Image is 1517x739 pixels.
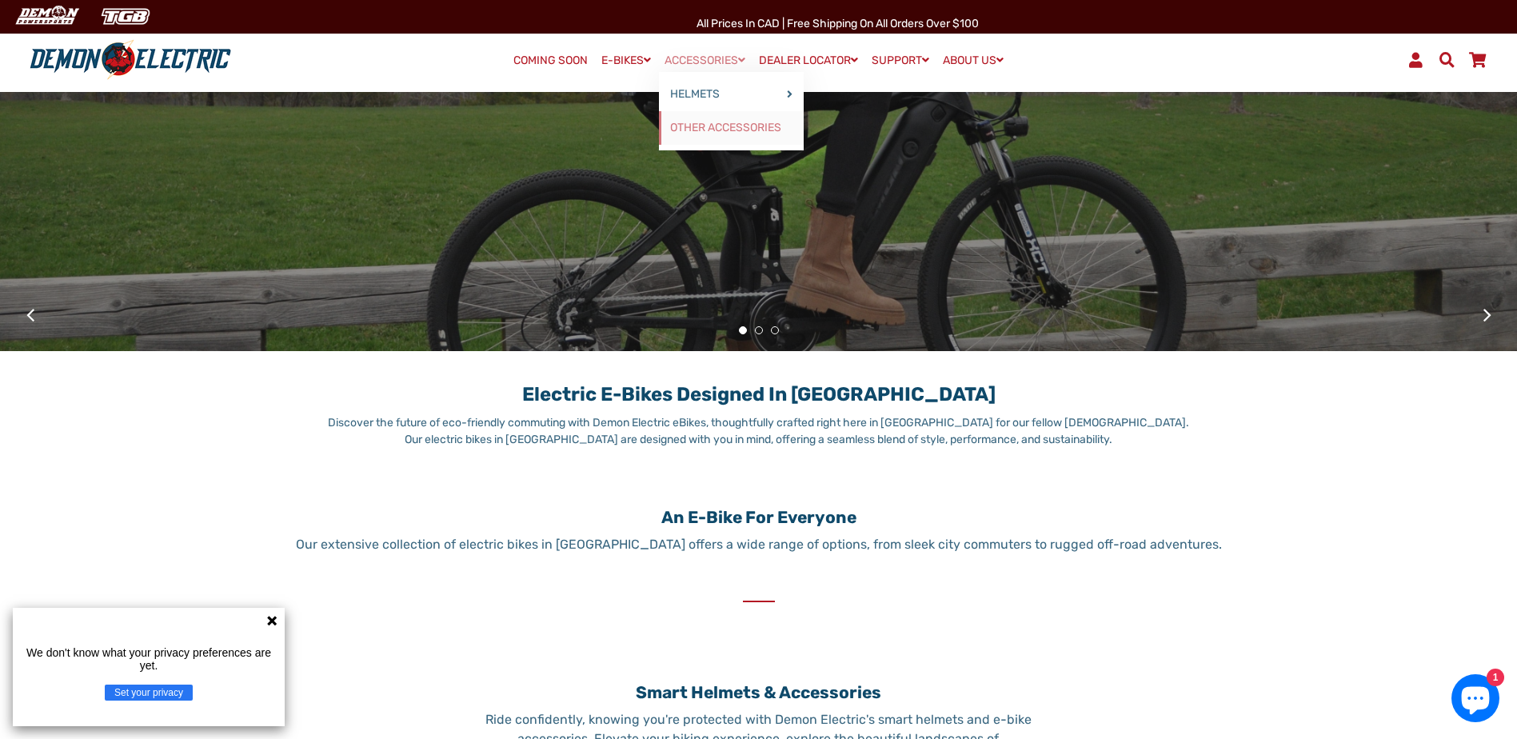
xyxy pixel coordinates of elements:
a: HELMETS [659,78,804,111]
img: Demon Electric [8,3,85,30]
a: DEALER LOCATOR [753,49,864,72]
img: Demon Electric logo [24,39,237,81]
img: TGB Canada [93,3,158,30]
button: 1 of 3 [739,326,747,334]
a: E-BIKES [596,49,657,72]
p: We don't know what your privacy preferences are yet. [19,646,278,672]
button: 2 of 3 [755,326,763,334]
a: COMING SOON [508,50,593,72]
button: Set your privacy [105,685,193,701]
a: SUPPORT [866,49,935,72]
a: OTHER ACCESSORIES [659,111,804,145]
inbox-online-store-chat: Shopify online store chat [1447,674,1504,726]
p: Discover the future of eco-friendly commuting with Demon Electric eBikes, thoughtfully crafted ri... [323,414,1195,448]
span: All Prices in CAD | Free shipping on all orders over $100 [697,17,979,30]
h1: Electric E-Bikes Designed in [GEOGRAPHIC_DATA] [323,367,1195,406]
button: 3 of 3 [771,326,779,334]
a: ACCESSORIES [659,49,751,72]
h2: Smart Helmets & Accessories [472,682,1045,702]
a: ABOUT US [937,49,1009,72]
